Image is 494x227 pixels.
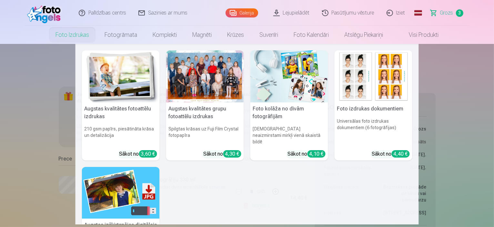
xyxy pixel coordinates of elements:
a: Foto izdrukas dokumentiemFoto izdrukas dokumentiemUniversālas foto izdrukas dokumentiem (6 fotogr... [335,50,412,160]
div: Sākot no [204,150,241,158]
img: /fa1 [27,3,64,23]
div: Sākot no [119,150,157,158]
h5: Augstas kvalitātes fotoattēlu izdrukas [82,102,160,123]
div: 4,30 € [223,150,241,158]
a: Atslēgu piekariņi [337,26,391,44]
img: Augstas izšķirtspējas digitālais fotoattēls JPG formātā [82,167,160,219]
h6: [DEMOGRAPHIC_DATA] neaizmirstami mirkļi vienā skaistā bildē [250,123,328,148]
span: Grozs [440,9,453,17]
div: 4,40 € [392,150,410,158]
a: Foto kolāža no divām fotogrāfijāmFoto kolāža no divām fotogrāfijām[DEMOGRAPHIC_DATA] neaizmirstam... [250,50,328,160]
a: Augstas kvalitātes grupu fotoattēlu izdrukasSpilgtas krāsas uz Fuji Film Crystal fotopapīraSākot ... [166,50,244,160]
h5: Foto kolāža no divām fotogrāfijām [250,102,328,123]
h6: Spilgtas krāsas uz Fuji Film Crystal fotopapīra [166,123,244,148]
div: 4,10 € [307,150,326,158]
a: Galerija [226,8,258,17]
div: 3,60 € [139,150,157,158]
a: Foto izdrukas [48,26,97,44]
a: Foto kalendāri [286,26,337,44]
img: Augstas kvalitātes fotoattēlu izdrukas [82,50,160,102]
a: Fotogrāmata [97,26,145,44]
a: Komplekti [145,26,185,44]
h5: Augstas kvalitātes grupu fotoattēlu izdrukas [166,102,244,123]
h6: Universālas foto izdrukas dokumentiem (6 fotogrāfijas) [335,115,412,148]
h5: Foto izdrukas dokumentiem [335,102,412,115]
a: Suvenīri [252,26,286,44]
a: Krūzes [219,26,252,44]
div: Sākot no [372,150,410,158]
a: Visi produkti [391,26,446,44]
img: Foto kolāža no divām fotogrāfijām [250,50,328,102]
h6: 210 gsm papīrs, piesātināta krāsa un detalizācija [82,123,160,148]
span: 3 [456,9,463,17]
a: Augstas kvalitātes fotoattēlu izdrukasAugstas kvalitātes fotoattēlu izdrukas210 gsm papīrs, piesā... [82,50,160,160]
img: Foto izdrukas dokumentiem [335,50,412,102]
a: Magnēti [185,26,219,44]
div: Sākot no [288,150,326,158]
